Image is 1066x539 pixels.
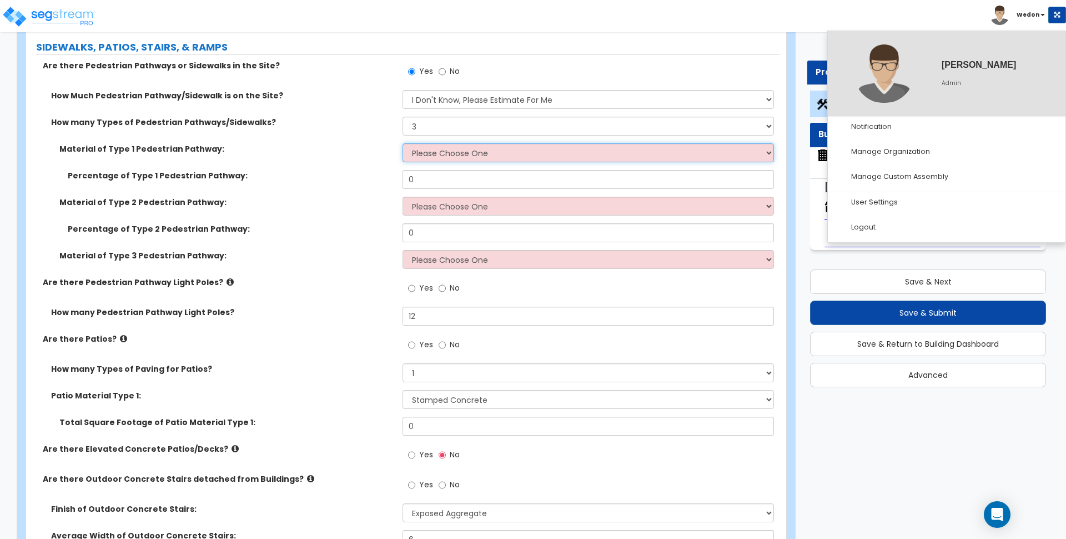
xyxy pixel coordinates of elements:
input: Yes [408,282,415,295]
button: Save & Submit [810,301,1046,325]
a: Logout [828,217,1065,238]
input: No [439,479,446,491]
img: logo_pro_r.png [2,6,96,28]
label: SIDEWALKS, PATIOS, STAIRS, & RAMPS [36,40,780,54]
span: Yes [419,339,433,350]
span: No [450,479,460,490]
b: Wedon [1017,11,1039,19]
button: Advanced [810,363,1046,387]
div: Open Intercom Messenger [984,501,1010,528]
div: Admin [942,83,1039,84]
span: Building [816,148,899,177]
input: Yes [408,479,415,491]
label: Are there Elevated Concrete Patios/Decks? [43,443,394,455]
label: Percentage of Type 1 Pedestrian Pathway: [68,170,394,181]
input: Yes [408,66,415,78]
label: How many Types of Pedestrian Pathways/Sidewalks? [51,117,394,128]
div: Buildings [818,128,1038,141]
input: No [439,66,446,78]
span: No [450,282,460,293]
label: How many Types of Paving for Patios? [51,363,394,375]
img: building.svg [816,148,830,163]
label: Are there Pedestrian Pathway Light Poles? [43,277,394,288]
span: Yes [419,282,433,293]
button: Save & Return to Building Dashboard [810,332,1046,356]
img: tenants.png [824,200,838,213]
input: Yes [408,449,415,461]
label: Finish of Outdoor Concrete Stairs: [51,503,394,515]
input: No [439,282,446,295]
input: No [439,449,446,461]
label: Material of Type 3 Pedestrian Pathway: [59,250,394,261]
label: Total Square Footage of Patio Material Type 1: [59,417,394,428]
img: avatar.png [855,44,913,103]
small: Auxiliary Building [824,181,924,194]
label: Are there Pedestrian Pathways or Sidewalks in the Site? [43,60,394,71]
a: Manage Custom Assembly [828,167,1065,187]
label: Material of Type 2 Pedestrian Pathway: [59,197,394,208]
label: How Much Pedestrian Pathway/Sidewalk is on the Site? [51,90,394,101]
label: Are there Outdoor Concrete Stairs detached from Buildings? [43,473,394,485]
span: Yes [419,449,433,460]
label: How many Pedestrian Pathway Light Poles? [51,307,394,318]
span: No [450,339,460,350]
label: Material of Type 1 Pedestrian Pathway: [59,143,394,154]
input: Yes [408,339,415,351]
input: No [439,339,446,351]
span: No [450,449,460,460]
div: Property Unit List [816,66,1040,79]
label: Percentage of Type 2 Pedestrian Pathway: [68,223,394,234]
span: Yes [419,66,433,77]
a: Manage Organization [828,142,1065,162]
a: User Settings [828,192,1065,213]
a: Notification [828,117,1065,137]
i: click for more info! [232,445,239,453]
label: Patio Material Type 1: [51,390,394,401]
label: Are there Patios? [43,333,394,345]
div: [PERSON_NAME] [942,64,1039,66]
span: No [450,66,460,77]
i: click for more info! [120,335,127,343]
img: Construction.png [816,97,830,112]
i: click for more info! [307,475,314,483]
i: click for more info! [227,278,234,286]
img: avatar.png [990,6,1009,25]
span: Yes [419,479,433,490]
button: Save & Next [810,269,1046,294]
